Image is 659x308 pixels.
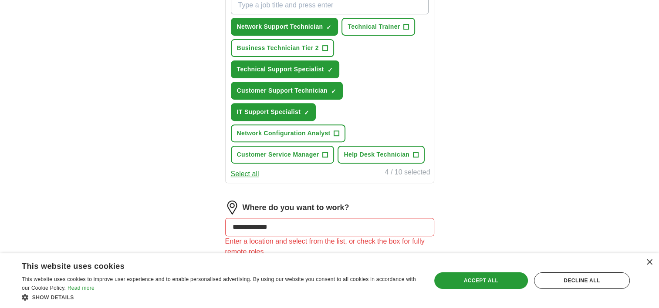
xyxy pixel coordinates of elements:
button: Select all [231,169,259,179]
div: Show details [22,293,419,301]
span: ✓ [331,88,336,95]
div: Enter a location and select from the list, or check the box for fully remote roles [225,236,434,257]
span: Network Support Technician [237,22,323,31]
div: Decline all [534,272,630,289]
span: Network Configuration Analyst [237,129,331,138]
div: This website uses cookies [22,258,397,271]
span: IT Support Specialist [237,107,301,117]
span: ✓ [326,24,331,31]
span: Customer Service Manager [237,150,319,159]
button: Customer Service Manager [231,146,335,164]
div: 4 / 10 selected [385,167,430,179]
button: Network Configuration Analyst [231,124,346,142]
button: Customer Support Technician✓ [231,82,343,100]
button: Technical Support Specialist✓ [231,60,339,78]
span: ✓ [328,67,333,74]
div: Close [646,259,652,266]
div: Accept all [434,272,528,289]
img: location.png [225,201,239,214]
label: Where do you want to work? [243,202,349,214]
span: Show details [32,295,74,301]
span: Help Desk Technician [344,150,409,159]
span: Technical Trainer [348,22,400,31]
button: Network Support Technician✓ [231,18,338,36]
button: Help Desk Technician [338,146,425,164]
span: ✓ [304,109,309,116]
span: This website uses cookies to improve user experience and to enable personalised advertising. By u... [22,276,416,291]
span: Technical Support Specialist [237,65,324,74]
button: Technical Trainer [341,18,415,36]
span: Customer Support Technician [237,86,328,95]
button: Business Technician Tier 2 [231,39,334,57]
button: IT Support Specialist✓ [231,103,316,121]
a: Read more, opens a new window [68,285,95,291]
span: Business Technician Tier 2 [237,44,319,53]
